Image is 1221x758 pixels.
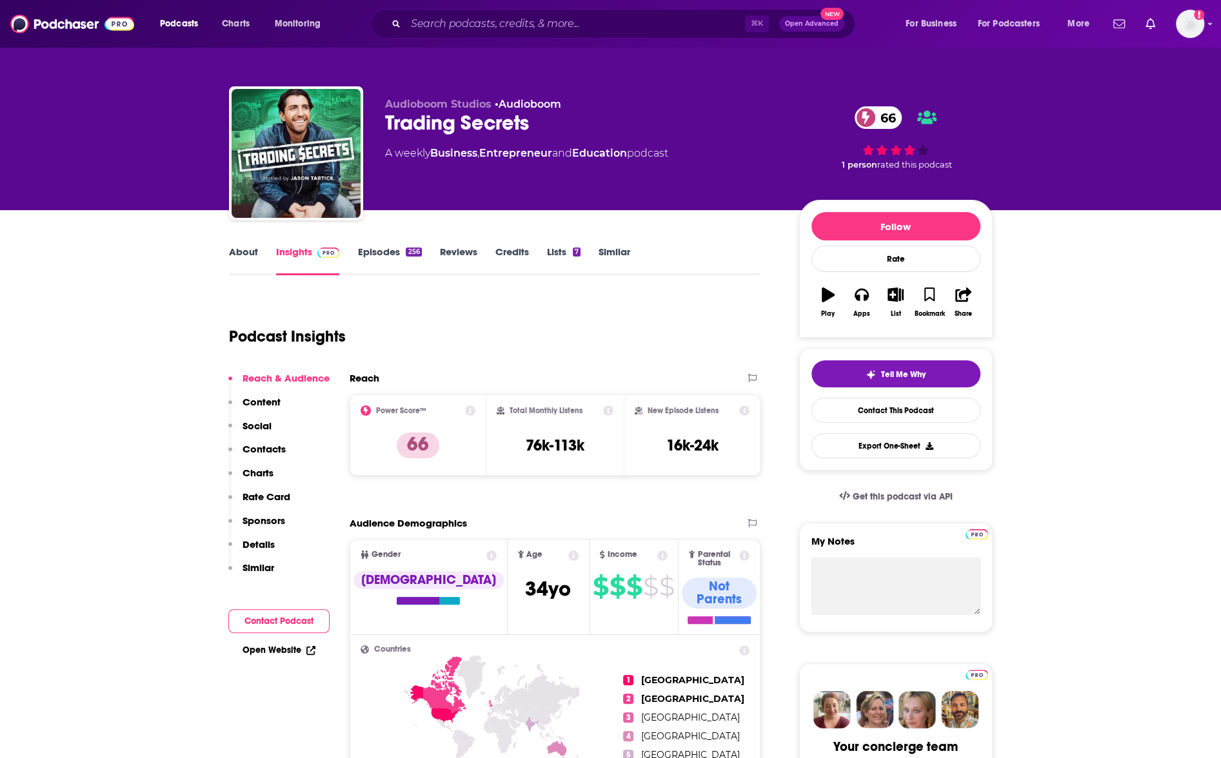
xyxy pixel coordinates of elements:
[643,576,658,597] span: $
[648,406,719,415] h2: New Episode Listens
[745,15,769,32] span: ⌘ K
[623,675,633,685] span: 1
[799,98,993,178] div: 66 1 personrated this podcast
[641,730,740,742] span: [GEOGRAPHIC_DATA]
[779,16,844,32] button: Open AdvancedNew
[641,693,744,705] span: [GEOGRAPHIC_DATA]
[855,106,902,129] a: 66
[897,14,973,34] button: open menu
[350,517,467,529] h2: Audience Demographics
[243,514,285,527] p: Sponsors
[228,420,272,443] button: Social
[914,310,944,318] div: Bookmark
[641,712,740,723] span: [GEOGRAPHIC_DATA]
[813,691,851,728] img: Sydney Profile
[350,372,379,384] h2: Reach
[160,15,198,33] span: Podcasts
[881,369,926,380] span: Tell Me Why
[966,527,988,539] a: Pro website
[856,691,893,728] img: Barbara Profile
[499,98,561,110] a: Audioboom
[811,212,980,240] button: Follow
[906,15,957,33] span: For Business
[697,550,737,567] span: Parental Status
[228,372,330,396] button: Reach & Audience
[430,147,477,159] a: Business
[243,645,315,656] a: Open Website
[1176,10,1204,38] img: User Profile
[811,535,980,558] label: My Notes
[357,246,421,275] a: Episodes256
[275,15,321,33] span: Monitoring
[1194,10,1204,20] svg: Add a profile image
[610,576,625,597] span: $
[593,576,608,597] span: $
[659,576,674,597] span: $
[913,279,946,326] button: Bookmark
[243,467,273,479] p: Charts
[853,310,870,318] div: Apps
[785,21,839,27] span: Open Advanced
[866,369,876,380] img: tell me why sparkle
[440,246,477,275] a: Reviews
[213,14,257,34] a: Charts
[228,396,281,420] button: Content
[552,147,572,159] span: and
[243,491,290,503] p: Rate Card
[829,481,963,512] a: Get this podcast via API
[833,739,958,755] div: Your concierge team
[608,550,637,559] span: Income
[845,279,879,326] button: Apps
[385,98,491,110] span: Audioboom Studios
[228,467,273,491] button: Charts
[228,609,330,633] button: Contact Podcast
[547,246,581,275] a: Lists7
[852,491,952,502] span: Get this podcast via API
[1108,13,1130,35] a: Show notifications dropdown
[525,576,571,601] span: 34 yo
[382,9,868,39] div: Search podcasts, credits, & more...
[978,15,1040,33] span: For Podcasters
[228,538,275,562] button: Details
[243,396,281,408] p: Content
[946,279,980,326] button: Share
[353,571,504,589] div: [DEMOGRAPHIC_DATA]
[479,147,552,159] a: Entrepreneur
[955,310,972,318] div: Share
[228,561,274,585] button: Similar
[626,576,642,597] span: $
[266,14,337,34] button: open menu
[276,246,340,275] a: InsightsPodchaser Pro
[243,372,330,384] p: Reach & Audience
[228,514,285,538] button: Sponsors
[821,310,835,318] div: Play
[966,529,988,539] img: Podchaser Pro
[229,327,346,346] h1: Podcast Insights
[495,246,529,275] a: Credits
[1176,10,1204,38] button: Show profile menu
[842,160,877,170] span: 1 person
[811,279,845,326] button: Play
[811,360,980,387] button: tell me why sparkleTell Me Why
[397,432,439,458] p: 66
[406,248,421,257] div: 256
[1067,15,1089,33] span: More
[1176,10,1204,38] span: Logged in as jennevievef
[222,15,250,33] span: Charts
[898,691,936,728] img: Jules Profile
[966,670,988,680] img: Podchaser Pro
[232,89,361,218] img: Trading Secrets
[495,98,561,110] span: •
[868,106,902,129] span: 66
[573,248,581,257] div: 7
[477,147,479,159] span: ,
[623,712,633,723] span: 3
[1140,13,1160,35] a: Show notifications dropdown
[385,146,668,161] div: A weekly podcast
[317,248,340,258] img: Podchaser Pro
[666,436,719,455] h3: 16k-24k
[891,310,901,318] div: List
[10,12,134,36] img: Podchaser - Follow, Share and Rate Podcasts
[229,246,258,275] a: About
